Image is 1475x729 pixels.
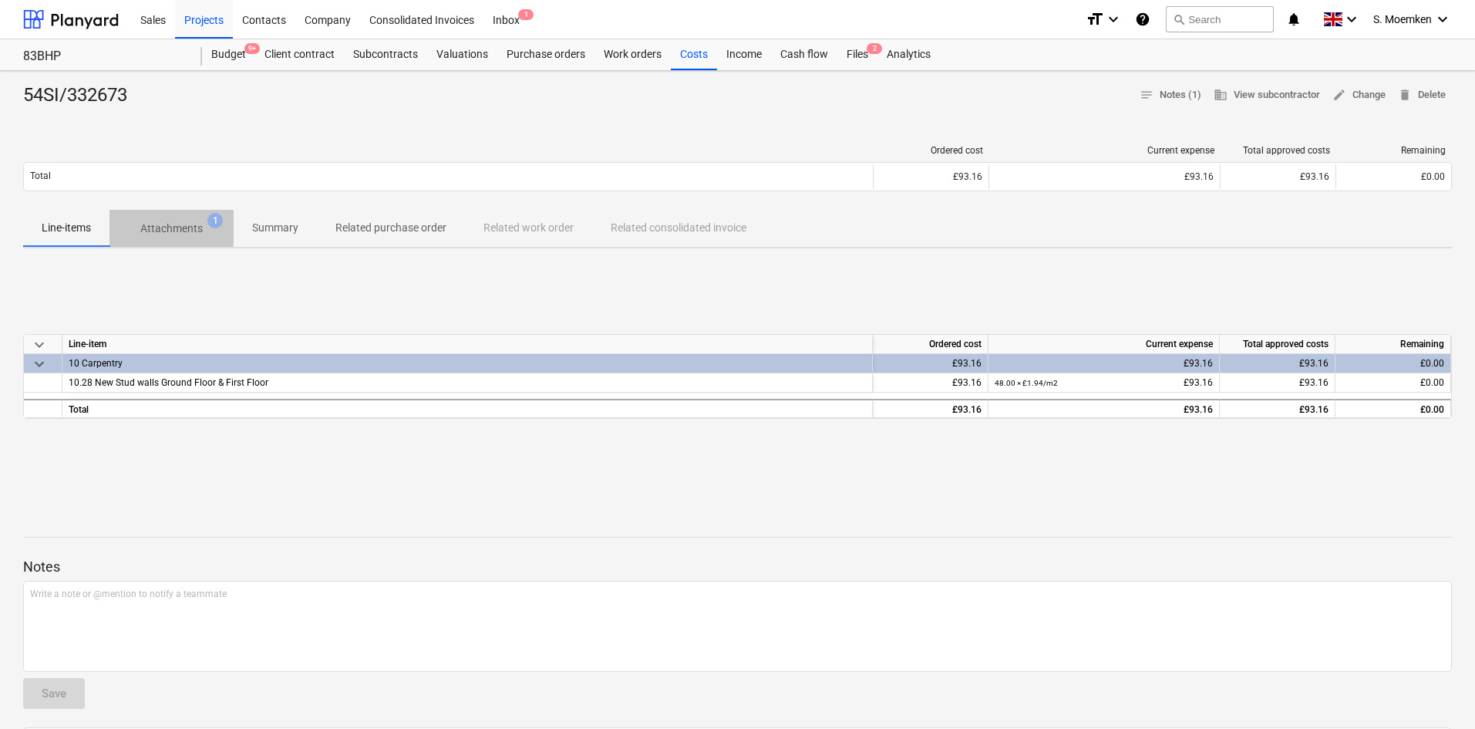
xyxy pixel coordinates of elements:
[1214,88,1227,102] span: business
[1433,10,1452,29] i: keyboard_arrow_down
[1226,373,1329,393] div: £93.16
[1207,83,1326,107] button: View subcontractor
[1398,655,1475,729] iframe: Chat Widget
[1342,10,1361,29] i: keyboard_arrow_down
[1326,83,1392,107] button: Change
[995,145,1214,156] div: Current expense
[1104,10,1123,29] i: keyboard_arrow_down
[594,39,671,70] a: Work orders
[344,39,427,70] a: Subcontracts
[30,170,51,183] p: Total
[1398,88,1412,102] span: delete
[873,335,988,354] div: Ordered cost
[30,336,49,354] span: keyboard_arrow_down
[995,171,1214,182] div: £93.16
[995,379,1058,387] small: 48.00 × £1.94 / m2
[995,354,1213,373] div: £93.16
[671,39,717,70] a: Costs
[1332,86,1386,104] span: Change
[1342,373,1444,393] div: £0.00
[837,39,877,70] a: Files2
[23,49,184,65] div: 83BHP
[880,145,983,156] div: Ordered cost
[879,373,982,393] div: £93.16
[1227,145,1330,156] div: Total approved costs
[1173,13,1185,25] span: search
[880,171,982,182] div: £93.16
[1135,10,1150,29] i: Knowledge base
[1140,88,1153,102] span: notes
[1342,354,1444,373] div: £0.00
[427,39,497,70] a: Valuations
[23,558,1452,576] p: Notes
[30,355,49,373] span: keyboard_arrow_down
[771,39,837,70] a: Cash flow
[879,354,982,373] div: £93.16
[1226,354,1329,373] div: £93.16
[1373,13,1432,25] span: S. Moemken
[867,43,882,54] span: 2
[1166,6,1274,32] button: Search
[1133,83,1207,107] button: Notes (1)
[877,39,940,70] a: Analytics
[879,400,982,420] div: £93.16
[837,39,877,70] div: Files
[1220,335,1335,354] div: Total approved costs
[140,221,203,237] p: Attachments
[244,43,260,54] span: 9+
[255,39,344,70] a: Client contract
[1342,171,1445,182] div: £0.00
[1398,86,1446,104] span: Delete
[69,354,866,373] div: 10 Carpentry
[988,335,1220,354] div: Current expense
[1226,400,1329,420] div: £93.16
[62,335,873,354] div: Line-item
[62,399,873,418] div: Total
[1227,171,1329,182] div: £93.16
[69,377,268,388] span: 10.28 New Stud walls Ground Floor & First Floor
[1286,10,1302,29] i: notifications
[1342,145,1446,156] div: Remaining
[42,220,91,236] p: Line-items
[1335,335,1451,354] div: Remaining
[1086,10,1104,29] i: format_size
[995,400,1213,420] div: £93.16
[518,9,534,20] span: 1
[497,39,594,70] a: Purchase orders
[1332,88,1346,102] span: edit
[717,39,771,70] a: Income
[1342,400,1444,420] div: £0.00
[202,39,255,70] div: Budget
[23,83,140,108] div: 54SI/332673
[995,373,1213,393] div: £93.16
[252,220,298,236] p: Summary
[1392,83,1452,107] button: Delete
[335,220,446,236] p: Related purchase order
[1140,86,1201,104] span: Notes (1)
[202,39,255,70] a: Budget9+
[207,213,223,228] span: 1
[1214,86,1320,104] span: View subcontractor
